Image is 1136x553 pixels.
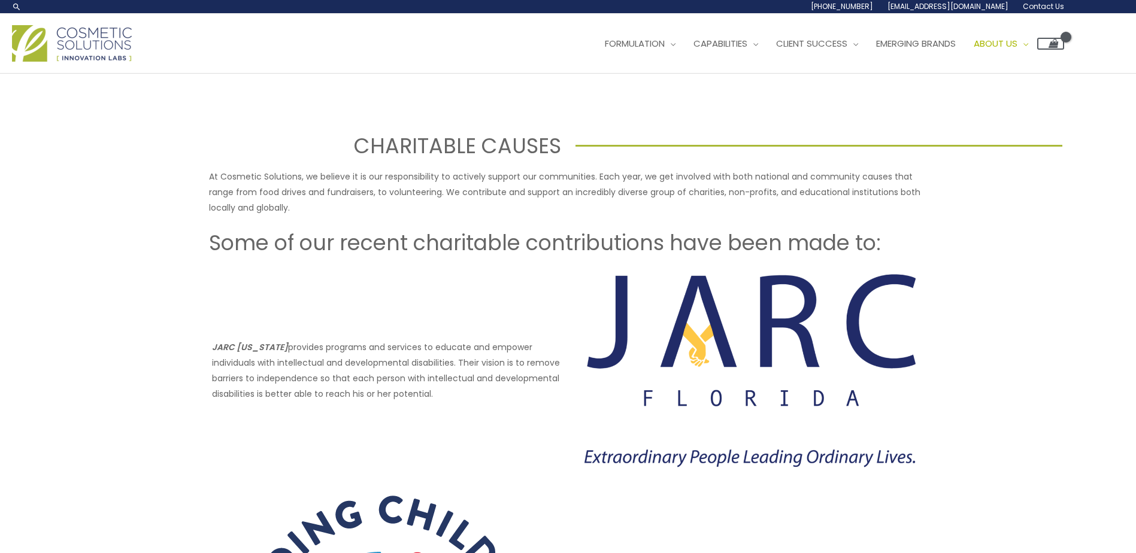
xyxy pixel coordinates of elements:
img: Cosmetic Solutions Logo [12,25,132,62]
img: Charitable Causes JARC Florida Logo [575,271,925,470]
span: [EMAIL_ADDRESS][DOMAIN_NAME] [887,1,1008,11]
p: provides programs and services to educate and empower individuals with intellectual and developme... [212,339,561,402]
span: Capabilities [693,37,747,50]
a: Search icon link [12,2,22,11]
p: At Cosmetic Solutions, we believe it is our responsibility to actively support our communities. E... [209,169,928,215]
span: Contact Us [1023,1,1064,11]
h2: Some of our recent charitable contributions have been made to: [209,229,928,257]
span: [PHONE_NUMBER] [811,1,873,11]
a: About Us [965,26,1037,62]
nav: Site Navigation [587,26,1064,62]
span: About Us [974,37,1017,50]
strong: JARC [US_STATE] [212,341,288,353]
span: Formulation [605,37,665,50]
h1: CHARITABLE CAUSES [74,131,561,160]
a: View Shopping Cart, empty [1037,38,1064,50]
a: Formulation [596,26,684,62]
a: Capabilities [684,26,767,62]
span: Emerging Brands [876,37,956,50]
a: Client Success [767,26,867,62]
span: Client Success [776,37,847,50]
a: Emerging Brands [867,26,965,62]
